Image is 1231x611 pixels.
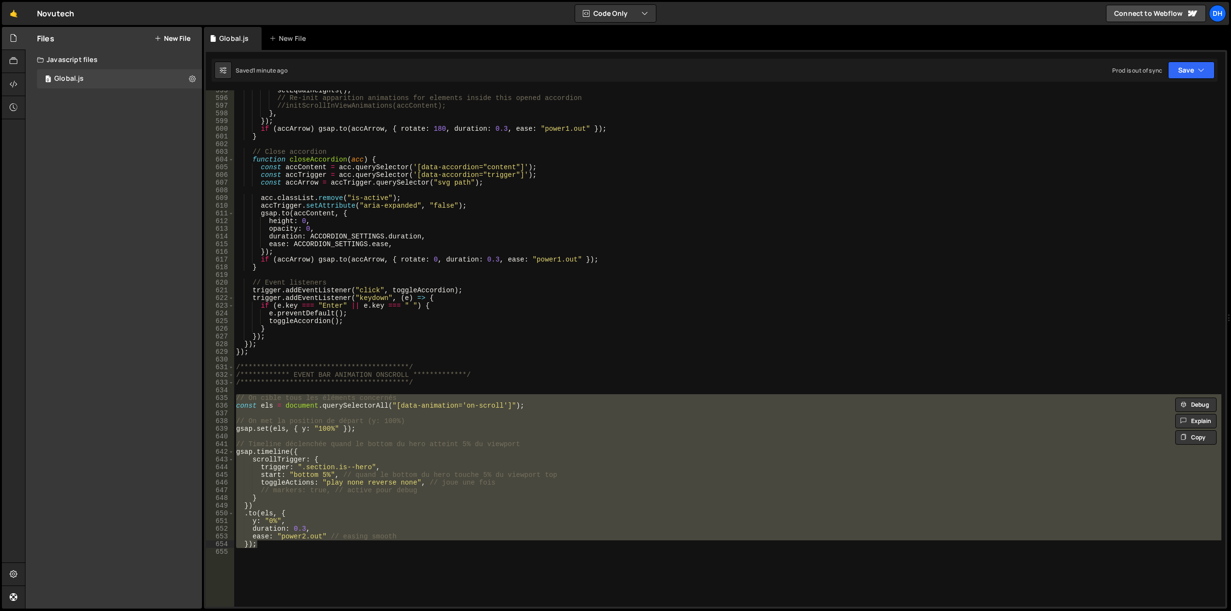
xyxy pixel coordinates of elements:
div: 627 [206,333,234,340]
div: Saved [236,66,288,75]
button: New File [154,35,190,42]
div: 605 [206,163,234,171]
div: 623 [206,302,234,310]
div: 634 [206,387,234,394]
div: 644 [206,463,234,471]
div: 635 [206,394,234,402]
div: 597 [206,102,234,110]
div: 640 [206,433,234,440]
div: 630 [206,356,234,363]
button: Code Only [575,5,656,22]
div: 633 [206,379,234,387]
div: 619 [206,271,234,279]
div: 609 [206,194,234,202]
a: DH [1209,5,1226,22]
div: 645 [206,471,234,479]
div: 607 [206,179,234,187]
div: 638 [206,417,234,425]
div: 598 [206,110,234,117]
div: 642 [206,448,234,456]
div: 625 [206,317,234,325]
div: 610 [206,202,234,210]
div: 649 [206,502,234,510]
div: 8547/17808.js [37,69,202,88]
div: 616 [206,248,234,256]
div: 612 [206,217,234,225]
div: 608 [206,187,234,194]
div: 653 [206,533,234,540]
div: 636 [206,402,234,410]
div: 643 [206,456,234,463]
div: 624 [206,310,234,317]
div: 637 [206,410,234,417]
div: 600 [206,125,234,133]
div: 622 [206,294,234,302]
div: 604 [206,156,234,163]
div: 615 [206,240,234,248]
button: Copy [1175,430,1217,445]
div: 603 [206,148,234,156]
div: 648 [206,494,234,502]
div: 655 [206,548,234,556]
div: 646 [206,479,234,486]
div: 652 [206,525,234,533]
div: 621 [206,287,234,294]
div: Prod is out of sync [1112,66,1162,75]
div: 651 [206,517,234,525]
div: Global.js [219,34,249,43]
div: 626 [206,325,234,333]
a: 🤙 [2,2,25,25]
button: Debug [1175,398,1217,412]
div: 606 [206,171,234,179]
div: 613 [206,225,234,233]
div: 647 [206,486,234,494]
div: 614 [206,233,234,240]
div: 617 [206,256,234,263]
div: 641 [206,440,234,448]
div: 602 [206,140,234,148]
div: 650 [206,510,234,517]
div: 631 [206,363,234,371]
h2: Files [37,33,54,44]
div: 599 [206,117,234,125]
div: 595 [206,87,234,94]
div: 620 [206,279,234,287]
div: Javascript files [25,50,202,69]
div: New File [269,34,310,43]
div: 639 [206,425,234,433]
button: Save [1168,62,1215,79]
button: Explain [1175,414,1217,428]
a: Connect to Webflow [1106,5,1206,22]
div: Novutech [37,8,74,19]
div: Global.js [54,75,84,83]
div: 632 [206,371,234,379]
div: 601 [206,133,234,140]
div: 596 [206,94,234,102]
div: 654 [206,540,234,548]
div: 611 [206,210,234,217]
div: 1 minute ago [253,66,288,75]
span: 0 [45,76,51,84]
div: 629 [206,348,234,356]
div: 618 [206,263,234,271]
div: 628 [206,340,234,348]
